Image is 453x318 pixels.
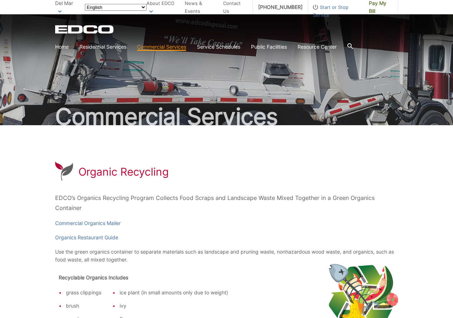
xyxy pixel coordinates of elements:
[55,193,398,213] p: EDCO’s Organics Recycling Program Collects Food Scraps and Landscape Waste Mixed Together in a Gr...
[66,302,105,310] li: brush
[66,289,105,297] li: grass clippings
[120,302,228,310] li: ivy
[78,165,169,178] h1: Organic Recycling
[55,234,118,241] a: Organics Restaurant Guide
[197,43,240,51] a: Service Schedules
[120,289,228,297] li: ice plant (in small amounts only due to weight)
[55,248,398,264] p: Use the green organics container to separate materials such as landscape and pruning waste, nonha...
[59,274,128,280] strong: Recyclable Organics Includes
[251,43,287,51] a: Public Facilities
[137,43,186,51] a: Commercial Services
[55,105,398,128] h2: Commercial Services
[85,4,146,11] select: Select a language
[55,219,121,227] a: Commercial Organics Mailer
[55,25,115,34] a: EDCD logo. Return to the homepage.
[55,43,69,51] a: Home
[79,43,126,51] a: Residential Services
[298,43,337,51] a: Resource Center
